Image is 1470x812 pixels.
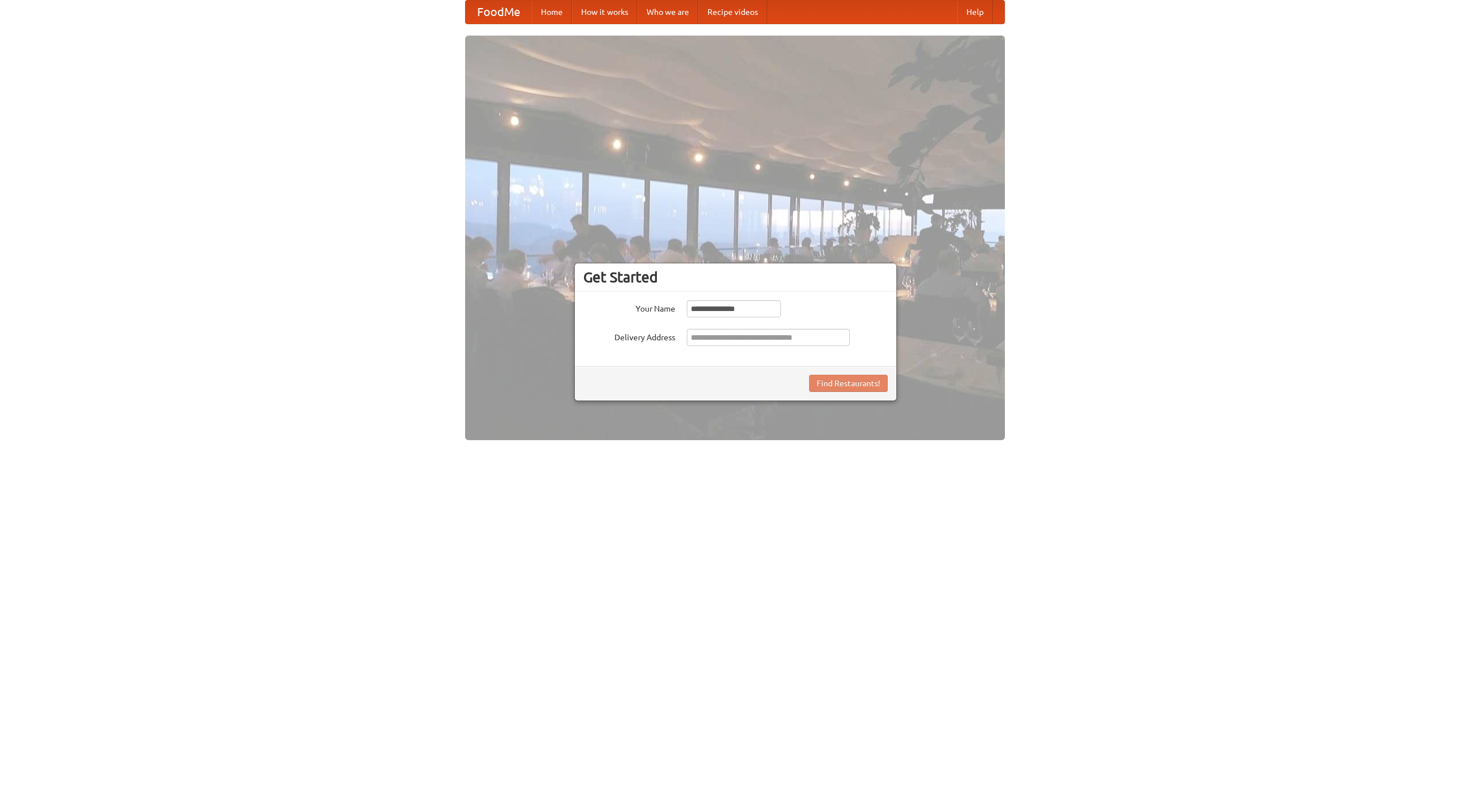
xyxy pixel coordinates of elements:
a: Recipe videos [698,1,767,24]
h3: Get Started [583,269,888,286]
label: Delivery Address [583,329,675,343]
a: How it works [572,1,637,24]
button: Find Restaurants! [809,375,888,392]
a: Home [532,1,572,24]
label: Your Name [583,300,675,314]
a: FoodMe [466,1,532,24]
a: Who we are [637,1,698,24]
a: Help [957,1,993,24]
